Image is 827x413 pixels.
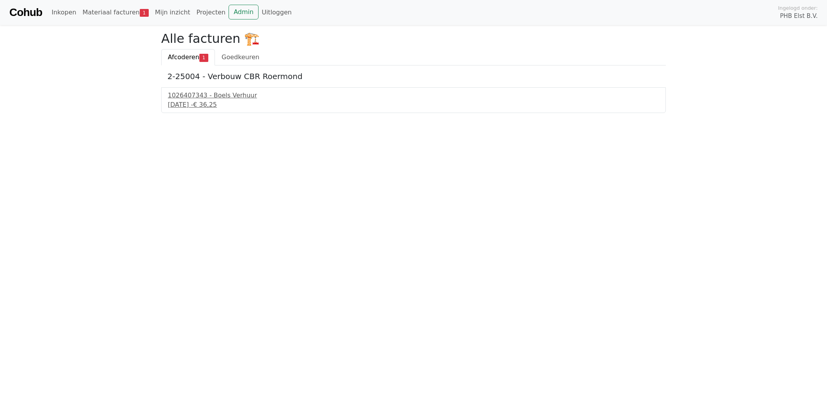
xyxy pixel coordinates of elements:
[152,5,194,20] a: Mijn inzicht
[167,72,660,81] h5: 2-25004 - Verbouw CBR Roermond
[168,100,659,109] div: [DATE] -
[222,53,259,61] span: Goedkeuren
[780,12,818,21] span: PHB Elst B.V.
[140,9,149,17] span: 1
[215,49,266,65] a: Goedkeuren
[161,31,666,46] h2: Alle facturen 🏗️
[168,91,659,109] a: 1026407343 - Boels Verhuur[DATE] -€ 36,25
[168,91,659,100] div: 1026407343 - Boels Verhuur
[259,5,295,20] a: Uitloggen
[79,5,152,20] a: Materiaal facturen1
[168,53,199,61] span: Afcoderen
[193,101,217,108] span: € 36,25
[9,3,42,22] a: Cohub
[229,5,259,19] a: Admin
[193,5,229,20] a: Projecten
[48,5,79,20] a: Inkopen
[199,54,208,62] span: 1
[161,49,215,65] a: Afcoderen1
[778,4,818,12] span: Ingelogd onder:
